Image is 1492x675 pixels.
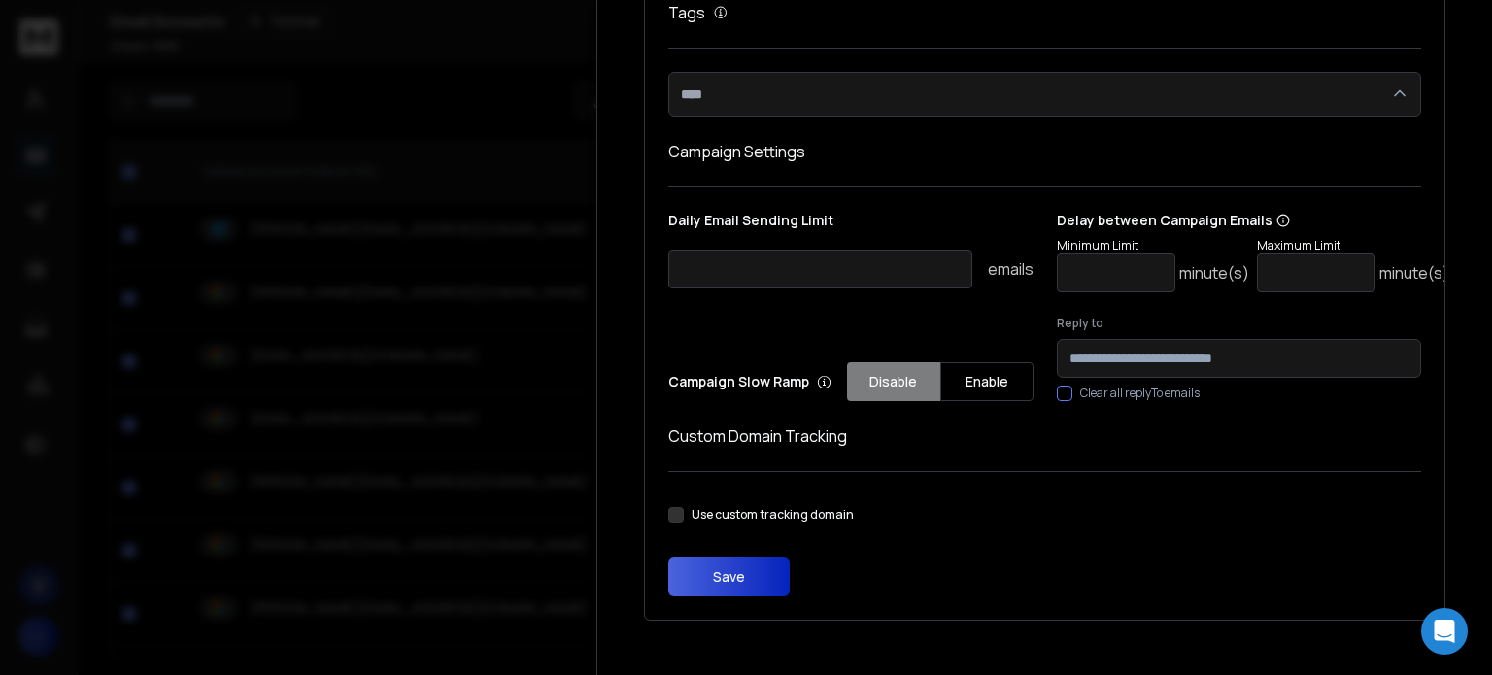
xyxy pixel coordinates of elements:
h1: Tags [668,1,705,24]
button: Disable [847,362,940,401]
p: emails [988,257,1034,281]
p: Maximum Limit [1257,238,1449,253]
label: Reply to [1057,316,1421,331]
h1: Campaign Settings [668,140,1421,163]
p: Campaign Slow Ramp [668,372,831,391]
p: Daily Email Sending Limit [668,211,1033,238]
button: Enable [940,362,1034,401]
p: minute(s) [1179,261,1249,285]
button: Save [668,557,790,596]
p: minute(s) [1379,261,1449,285]
p: Minimum Limit [1057,238,1249,253]
label: Use custom tracking domain [692,507,854,523]
p: Delay between Campaign Emails [1057,211,1449,230]
h1: Custom Domain Tracking [668,424,1421,448]
div: Open Intercom Messenger [1421,608,1468,655]
label: Clear all replyTo emails [1080,386,1200,401]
